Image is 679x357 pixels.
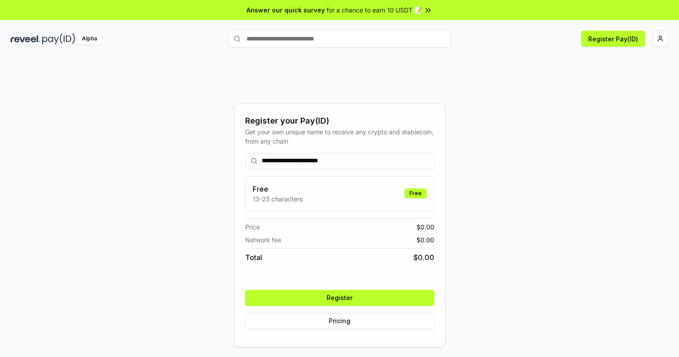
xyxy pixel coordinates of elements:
[245,222,260,232] span: Price
[413,252,434,263] span: $ 0.00
[253,184,303,194] h3: Free
[42,33,75,44] img: pay_id
[416,235,434,245] span: $ 0.00
[11,33,40,44] img: reveel_dark
[77,33,102,44] div: Alpha
[245,235,281,245] span: Network fee
[327,5,422,15] span: for a chance to earn 10 USDT 📝
[404,189,427,198] div: Free
[245,313,434,329] button: Pricing
[416,222,434,232] span: $ 0.00
[247,5,325,15] span: Answer our quick survey
[245,115,434,127] div: Register your Pay(ID)
[253,194,303,204] p: 13-25 characters
[245,290,434,306] button: Register
[245,252,262,263] span: Total
[245,127,434,146] div: Get your own unique name to receive any crypto and stablecoin, from any chain
[581,31,645,47] button: Register Pay(ID)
